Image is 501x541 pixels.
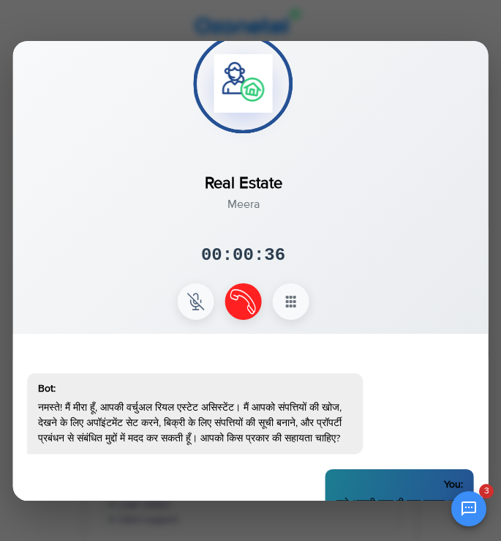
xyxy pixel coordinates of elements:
[38,399,351,445] p: नमस्ते! मैं मीरा हूँ, आपकी वर्चुअल रियल एस्टेट असिस्टेंट। मैं आपको संपत्तियों की खोज, देखने के लि...
[336,476,463,491] div: You:
[187,293,205,310] img: mute Icon
[451,491,486,526] button: Open chat
[38,380,351,395] div: Bot:
[230,288,256,314] img: end Icon
[205,195,282,213] div: Meera
[201,242,285,269] div: 00:00:36
[205,157,282,195] div: Real Estate
[479,484,494,499] span: 3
